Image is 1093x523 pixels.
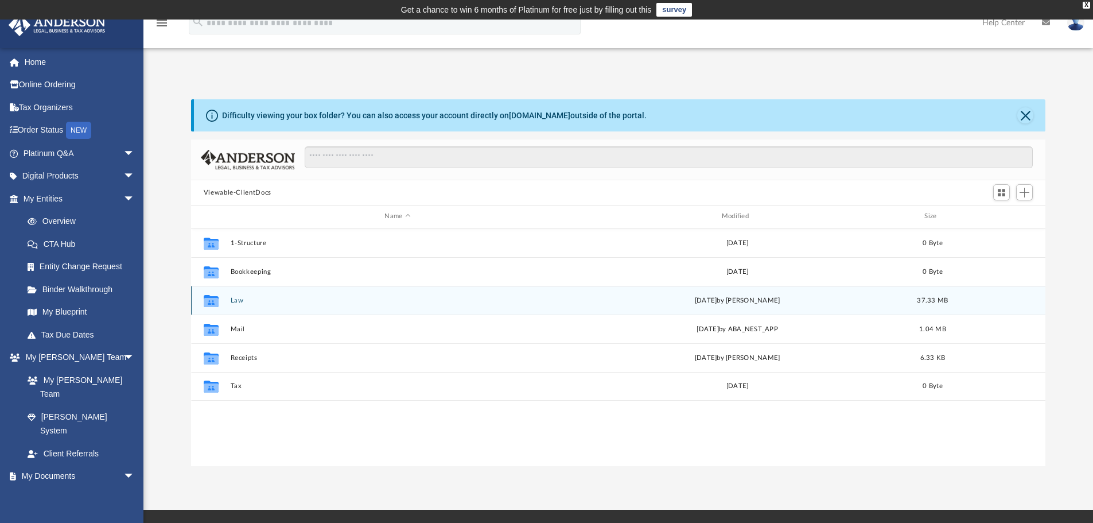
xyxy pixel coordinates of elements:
a: My [PERSON_NAME] Teamarrow_drop_down [8,346,146,369]
button: 1-Structure [230,239,565,247]
div: [DATE] by [PERSON_NAME] [570,352,904,363]
span: arrow_drop_down [123,465,146,489]
div: [DATE] [570,266,904,277]
i: menu [155,16,169,30]
div: NEW [66,122,91,139]
span: 1.04 MB [919,326,946,332]
a: survey [656,3,692,17]
a: Overview [16,210,152,233]
div: Modified [570,211,905,222]
div: grid [191,228,1046,466]
button: Tax [230,382,565,390]
a: Entity Change Request [16,255,152,278]
input: Search files and folders [305,146,1033,168]
span: 0 Byte [923,383,943,389]
a: My [PERSON_NAME] Team [16,369,141,405]
a: Online Ordering [8,73,152,96]
span: 0 Byte [923,239,943,246]
span: 37.33 MB [917,297,948,303]
div: [DATE] by ABA_NEST_APP [570,324,904,334]
i: search [192,16,204,28]
button: Law [230,297,565,304]
div: id [196,211,225,222]
div: close [1083,2,1090,9]
a: Order StatusNEW [8,119,152,142]
a: My Entitiesarrow_drop_down [8,187,152,210]
div: [DATE] by [PERSON_NAME] [570,295,904,305]
span: 0 Byte [923,268,943,274]
a: My Documentsarrow_drop_down [8,465,146,488]
a: CTA Hub [16,233,152,255]
button: Viewable-ClientDocs [204,188,271,198]
button: Add [1016,184,1033,200]
a: Client Referrals [16,442,146,465]
img: User Pic [1067,14,1084,31]
button: Switch to Grid View [993,184,1010,200]
a: [PERSON_NAME] System [16,405,146,442]
span: arrow_drop_down [123,142,146,165]
a: Platinum Q&Aarrow_drop_down [8,142,152,165]
span: 6.33 KB [920,354,945,361]
a: Binder Walkthrough [16,278,152,301]
a: [DOMAIN_NAME] [509,111,570,120]
div: id [960,211,1041,222]
div: [DATE] [570,238,904,248]
button: Mail [230,326,565,333]
img: Anderson Advisors Platinum Portal [5,14,109,36]
div: Size [909,211,955,222]
a: Tax Organizers [8,96,152,119]
div: Name [230,211,565,222]
a: Digital Productsarrow_drop_down [8,165,152,188]
a: My Blueprint [16,301,146,324]
a: Home [8,51,152,73]
span: arrow_drop_down [123,346,146,370]
button: Receipts [230,354,565,362]
div: Difficulty viewing your box folder? You can also access your account directly on outside of the p... [222,110,647,122]
a: menu [155,22,169,30]
button: Close [1017,107,1033,123]
span: arrow_drop_down [123,187,146,211]
button: Bookkeeping [230,268,565,276]
a: Tax Due Dates [16,323,152,346]
div: [DATE] [570,381,904,392]
div: Get a chance to win 6 months of Platinum for free just by filling out this [401,3,652,17]
span: arrow_drop_down [123,165,146,188]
